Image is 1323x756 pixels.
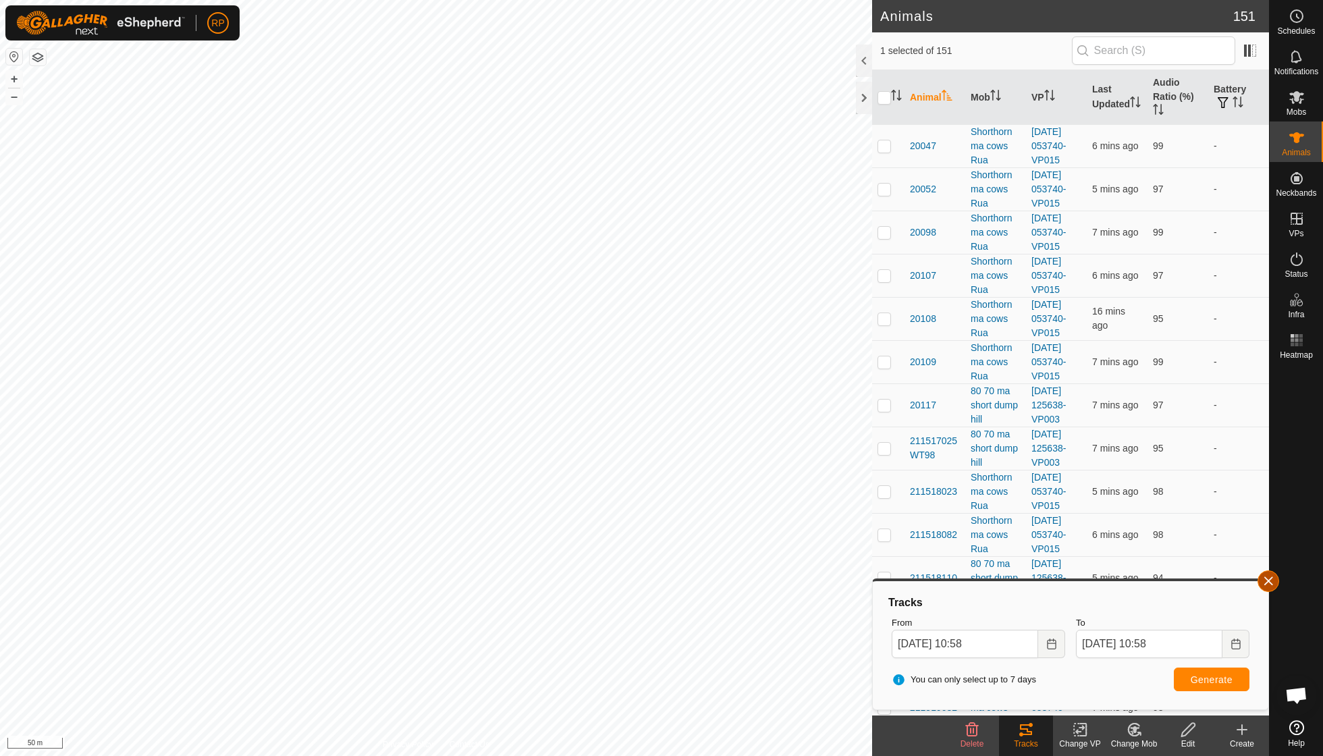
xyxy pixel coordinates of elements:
th: Audio Ratio (%) [1147,70,1208,125]
button: Map Layers [30,49,46,65]
div: Shorthorn ma cows Rua [971,168,1021,211]
button: Generate [1174,668,1249,691]
span: Mobs [1287,108,1306,116]
label: From [892,616,1065,630]
span: 211518023 [910,485,957,499]
span: 4 Sep 2025 at 10:54 AM [1092,529,1138,540]
div: Edit [1161,738,1215,750]
span: 4 Sep 2025 at 10:54 AM [1092,140,1138,151]
a: Contact Us [450,738,489,751]
p-sorticon: Activate to sort [1044,92,1055,103]
div: Change VP [1053,738,1107,750]
span: Generate [1191,674,1233,685]
a: [DATE] 053740-VP015 [1031,256,1066,295]
span: 94 [1153,572,1164,583]
span: You can only select up to 7 days [892,673,1036,686]
div: 80 70 ma short dump hill [971,384,1021,427]
span: Infra [1288,310,1304,319]
span: Help [1288,739,1305,747]
td: - [1208,513,1269,556]
span: 20052 [910,182,936,196]
th: Animal [905,70,965,125]
span: 4 Sep 2025 at 10:54 AM [1092,443,1138,454]
span: 211518110 [910,571,957,585]
input: Search (S) [1072,36,1235,65]
span: 95 [1153,443,1164,454]
span: 20098 [910,225,936,240]
span: 20107 [910,269,936,283]
span: 98 [1153,486,1164,497]
span: 20047 [910,139,936,153]
span: RP [211,16,224,30]
p-sorticon: Activate to sort [891,92,902,103]
span: VPs [1289,230,1303,238]
span: Animals [1282,148,1311,157]
span: 4 Sep 2025 at 10:55 AM [1092,572,1138,583]
span: 4 Sep 2025 at 10:55 AM [1092,184,1138,194]
span: 99 [1153,227,1164,238]
div: Shorthorn ma cows Rua [971,254,1021,297]
span: 98 [1153,702,1164,713]
p-sorticon: Activate to sort [1153,106,1164,117]
td: - [1208,383,1269,427]
span: 4 Sep 2025 at 10:54 AM [1092,270,1138,281]
span: 4 Sep 2025 at 10:44 AM [1092,306,1125,331]
span: Heatmap [1280,351,1313,359]
a: [DATE] 053740-VP015 [1031,169,1066,209]
span: 20108 [910,312,936,326]
td: - [1208,254,1269,297]
p-sorticon: Activate to sort [1130,99,1141,109]
td: - [1208,167,1269,211]
button: Choose Date [1038,630,1065,658]
button: + [6,71,22,87]
a: [DATE] 053740-VP015 [1031,472,1066,511]
div: Tracks [886,595,1255,611]
span: 151 [1233,6,1255,26]
a: [DATE] 053740-VP015 [1031,213,1066,252]
div: Shorthorn ma cows Rua [971,298,1021,340]
span: 20109 [910,355,936,369]
a: [DATE] 053740-VP015 [1031,126,1066,165]
span: 1 selected of 151 [880,44,1072,58]
span: 99 [1153,140,1164,151]
span: 211518082 [910,528,957,542]
span: 4 Sep 2025 at 10:53 AM [1092,227,1138,238]
div: Shorthorn ma cows Rua [971,470,1021,513]
div: 80 70 ma short dump hill [971,427,1021,470]
span: 97 [1153,270,1164,281]
div: Shorthorn ma cows Rua [971,341,1021,383]
a: [DATE] 125638-VP003 [1031,558,1066,597]
a: Privacy Policy [383,738,433,751]
span: 4 Sep 2025 at 10:55 AM [1092,486,1138,497]
span: 211517025WT98 [910,434,960,462]
span: 4 Sep 2025 at 10:53 AM [1092,400,1138,410]
label: To [1076,616,1249,630]
a: [DATE] 053740-VP015 [1031,342,1066,381]
a: Help [1270,715,1323,753]
th: Last Updated [1087,70,1147,125]
span: Delete [961,739,984,749]
span: Notifications [1274,67,1318,76]
span: Neckbands [1276,189,1316,197]
p-sorticon: Activate to sort [1233,99,1243,109]
span: Schedules [1277,27,1315,35]
span: 97 [1153,184,1164,194]
div: 80 70 ma short dump hill [971,557,1021,599]
a: Open chat [1276,675,1317,715]
td: - [1208,297,1269,340]
button: Reset Map [6,49,22,65]
button: – [6,88,22,105]
div: Shorthorn ma cows Rua [971,514,1021,556]
div: Shorthorn ma cows Rua [971,211,1021,254]
td: - [1208,124,1269,167]
td: - [1208,556,1269,599]
td: - [1208,340,1269,383]
span: 97 [1153,400,1164,410]
span: 4 Sep 2025 at 10:54 AM [1092,356,1138,367]
span: 95 [1153,313,1164,324]
span: 4 Sep 2025 at 10:54 AM [1092,702,1138,713]
td: - [1208,470,1269,513]
a: [DATE] 053740-VP015 [1031,515,1066,554]
a: [DATE] 125638-VP003 [1031,385,1066,425]
span: Status [1285,270,1307,278]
